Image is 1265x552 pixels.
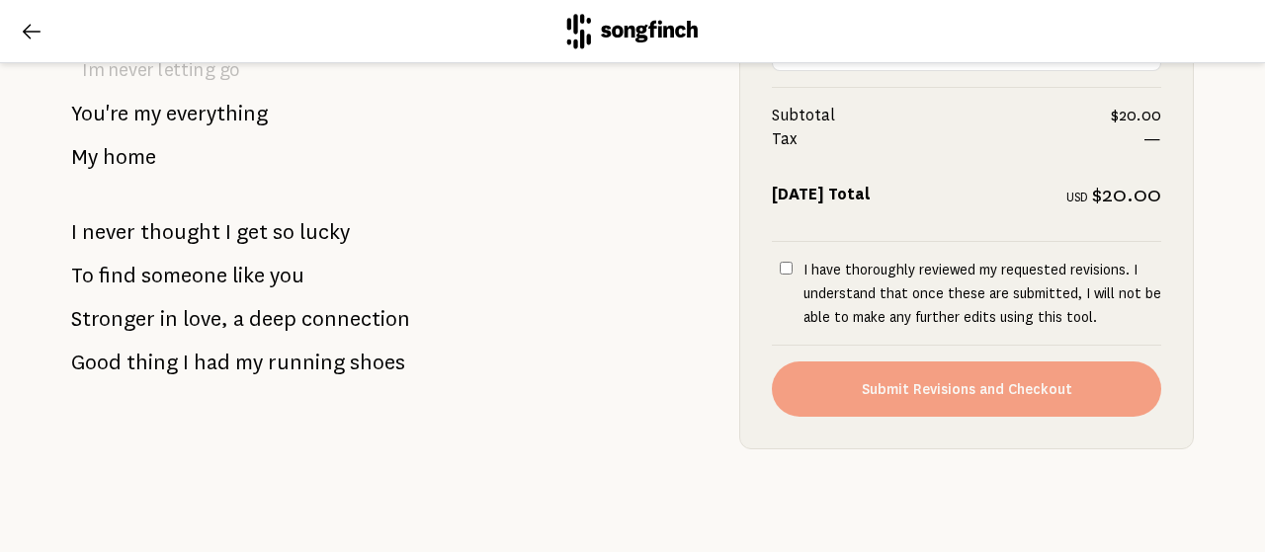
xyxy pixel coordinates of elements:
span: my [133,94,161,133]
span: I [183,343,189,382]
span: My [71,137,98,177]
strong: [DATE] Total [772,186,871,203]
span: I [225,212,231,252]
span: $20.00 [1111,104,1161,127]
span: I [71,212,77,252]
span: like [232,256,265,295]
span: home [103,137,156,177]
span: in [160,299,178,339]
span: Im [82,53,103,88]
span: Good [71,343,122,382]
p: I have thoroughly reviewed my requested revisions. I understand that once these are submitted, I ... [803,258,1161,329]
span: Stronger [71,299,155,339]
span: connection [301,299,410,339]
span: deep [249,299,296,339]
span: someone [141,256,227,295]
button: Submit Revisions and Checkout [772,361,1161,417]
span: You're [71,94,128,133]
input: I have thoroughly reviewed my requested revisions. I understand that once these are submitted, I ... [780,262,793,275]
span: my [235,343,263,382]
span: To [71,256,94,295]
span: never [108,53,154,88]
span: you [270,256,304,295]
span: everything [166,94,268,133]
span: Subtotal [772,104,1111,127]
span: had [194,343,230,382]
span: get [236,212,268,252]
span: shoes [350,343,405,382]
span: thought [140,212,220,252]
span: love, [183,299,228,339]
span: a [233,299,244,339]
span: — [1143,127,1161,151]
span: never [82,212,135,252]
span: find [99,256,136,295]
span: lucky [299,212,350,252]
span: so [273,212,295,252]
span: USD [1066,191,1088,204]
span: go [219,53,240,88]
span: thing [126,343,178,382]
span: letting [158,53,214,88]
span: running [268,343,345,382]
span: $20.00 [1092,183,1161,206]
span: Tax [772,127,1143,151]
